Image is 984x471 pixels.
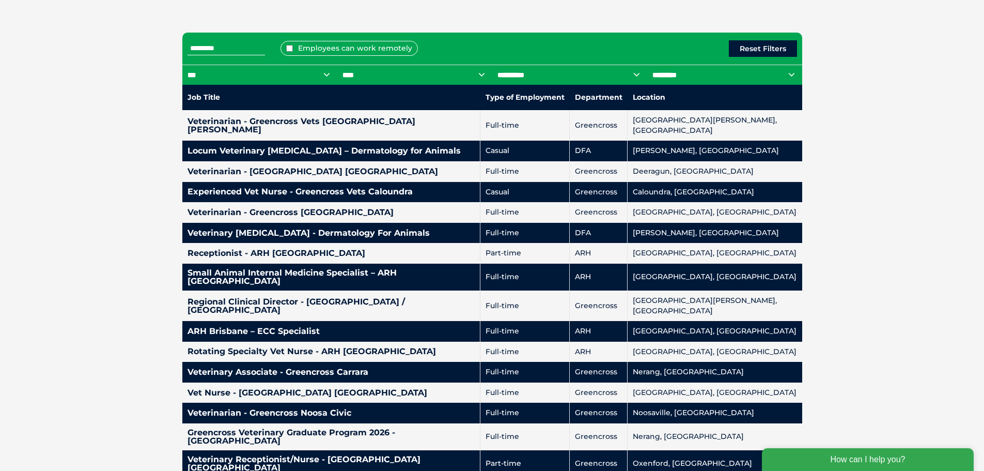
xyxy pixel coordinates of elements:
[188,147,475,155] h4: Locum Veterinary [MEDICAL_DATA] – Dermatology for Animals
[628,223,802,244] td: [PERSON_NAME], [GEOGRAPHIC_DATA]
[570,243,628,264] td: ARH
[480,362,570,383] td: Full-time
[188,368,475,376] h4: Veterinary Associate - Greencross Carrara
[628,342,802,362] td: [GEOGRAPHIC_DATA], [GEOGRAPHIC_DATA]
[188,249,475,257] h4: Receptionist - ARH [GEOGRAPHIC_DATA]
[280,41,418,56] label: Employees can work remotely
[729,40,797,57] button: Reset Filters
[188,409,475,417] h4: Veterinarian - Greencross Noosa Civic
[964,47,974,57] button: Search
[286,45,293,52] input: Employees can work remotely
[628,321,802,342] td: [GEOGRAPHIC_DATA], [GEOGRAPHIC_DATA]
[570,182,628,203] td: Greencross
[628,110,802,141] td: [GEOGRAPHIC_DATA][PERSON_NAME], [GEOGRAPHIC_DATA]
[633,93,665,102] nobr: Location
[188,168,475,176] h4: Veterinarian - [GEOGRAPHIC_DATA] [GEOGRAPHIC_DATA]
[188,298,475,314] h4: Regional Clinical Director - [GEOGRAPHIC_DATA] / [GEOGRAPHIC_DATA]
[570,141,628,161] td: DFA
[575,93,622,102] nobr: Department
[480,321,570,342] td: Full-time
[188,93,220,102] nobr: Job Title
[570,161,628,182] td: Greencross
[188,117,475,134] h4: Veterinarian - Greencross Vets [GEOGRAPHIC_DATA][PERSON_NAME]
[480,291,570,321] td: Full-time
[480,223,570,244] td: Full-time
[188,429,475,445] h4: Greencross Veterinary Graduate Program 2026 - [GEOGRAPHIC_DATA]
[570,383,628,403] td: Greencross
[628,362,802,383] td: Nerang, [GEOGRAPHIC_DATA]
[570,362,628,383] td: Greencross
[188,347,475,356] h4: Rotating Specialty Vet Nurse - ARH [GEOGRAPHIC_DATA]
[188,327,475,336] h4: ARH Brisbane – ECC Specialist
[480,243,570,264] td: Part-time
[480,383,570,403] td: Full-time
[480,423,570,450] td: Full-time
[628,141,802,161] td: [PERSON_NAME], [GEOGRAPHIC_DATA]
[628,403,802,423] td: Noosaville, [GEOGRAPHIC_DATA]
[480,202,570,223] td: Full-time
[628,291,802,321] td: [GEOGRAPHIC_DATA][PERSON_NAME], [GEOGRAPHIC_DATA]
[188,188,475,196] h4: Experienced Vet Nurse - Greencross Vets Caloundra
[480,182,570,203] td: Casual
[570,110,628,141] td: Greencross
[188,389,475,397] h4: Vet Nurse - [GEOGRAPHIC_DATA] [GEOGRAPHIC_DATA]
[628,423,802,450] td: Nerang, [GEOGRAPHIC_DATA]
[570,223,628,244] td: DFA
[570,321,628,342] td: ARH
[188,208,475,217] h4: Veterinarian - Greencross [GEOGRAPHIC_DATA]
[480,141,570,161] td: Casual
[570,291,628,321] td: Greencross
[628,383,802,403] td: [GEOGRAPHIC_DATA], [GEOGRAPHIC_DATA]
[480,403,570,423] td: Full-time
[570,403,628,423] td: Greencross
[486,93,565,102] nobr: Type of Employment
[480,264,570,291] td: Full-time
[480,161,570,182] td: Full-time
[570,202,628,223] td: Greencross
[570,423,628,450] td: Greencross
[628,161,802,182] td: Deeragun, [GEOGRAPHIC_DATA]
[628,243,802,264] td: [GEOGRAPHIC_DATA], [GEOGRAPHIC_DATA]
[480,110,570,141] td: Full-time
[480,342,570,362] td: Full-time
[628,202,802,223] td: [GEOGRAPHIC_DATA], [GEOGRAPHIC_DATA]
[628,264,802,291] td: [GEOGRAPHIC_DATA], [GEOGRAPHIC_DATA]
[570,264,628,291] td: ARH
[6,6,218,29] div: How can I help you?
[188,229,475,237] h4: Veterinary [MEDICAL_DATA] - Dermatology For Animals
[570,342,628,362] td: ARH
[188,269,475,285] h4: Small Animal Internal Medicine Specialist – ARH [GEOGRAPHIC_DATA]
[628,182,802,203] td: Caloundra, [GEOGRAPHIC_DATA]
